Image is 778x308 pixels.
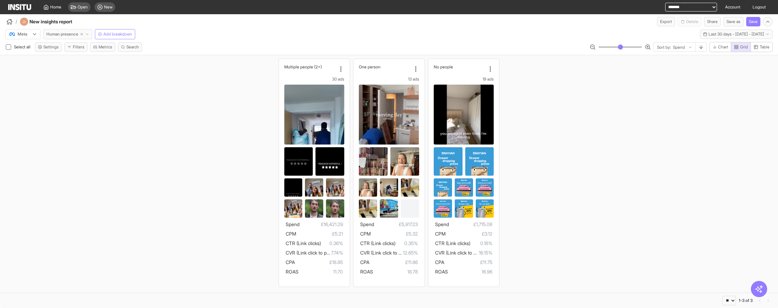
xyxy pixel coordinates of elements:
[657,17,675,26] button: Export
[14,44,32,49] span: Select all
[434,64,453,69] h2: No people
[369,258,417,266] span: £11.86
[300,220,343,228] span: £16,421.29
[35,42,62,52] button: Settings
[359,64,411,69] div: One person
[739,298,753,303] div: 1-3 of 3
[657,45,671,50] span: Sort by:
[286,240,321,246] span: CTR (Link clicks)
[360,240,395,246] span: CTR (Link clicks)
[286,269,299,274] span: ROAS
[731,42,751,52] button: Grid
[284,64,336,69] div: Multiple people (2+)
[446,230,492,238] span: £3.12
[295,258,343,266] span: £18.85
[374,220,417,228] span: £5,917.23
[700,29,773,39] button: Last 30 days - [DATE] - [DATE]
[29,18,90,25] h4: New insights report
[723,17,743,26] button: Save as
[78,4,88,10] span: Open
[64,42,87,52] button: Filters
[434,76,494,82] div: 19 ads
[371,230,417,238] span: £5.32
[284,64,322,69] h2: Multiple people (2+)
[359,64,381,69] h2: One person
[103,31,132,37] span: Add breakdown
[50,4,61,10] span: Home
[20,18,90,26] div: New insights report
[678,17,701,26] span: You cannot delete a preset report.
[435,250,494,256] span: CVR (Link click to purchase)
[751,42,773,52] button: Table
[286,259,295,265] span: CPA
[373,268,417,276] span: 18.78
[444,258,492,266] span: £11.75
[449,220,492,228] span: £1,715.06
[296,230,343,238] span: £5.21
[678,17,701,26] button: Delete
[95,29,135,39] button: Add breakdown
[359,76,419,82] div: 13 ads
[43,29,92,39] button: Human presence
[403,249,418,257] span: 12.65%
[360,259,369,265] span: CPA
[434,64,486,69] div: No people
[360,250,419,256] span: CVR (Link click to purchase)
[286,250,345,256] span: CVR (Link click to purchase)
[395,239,417,247] span: 0.35%
[470,239,492,247] span: 0.16%
[435,269,448,274] span: ROAS
[360,269,373,274] span: ROAS
[710,42,731,52] button: Chart
[284,76,344,82] div: 30 ads
[5,18,17,26] button: /
[104,4,112,10] span: New
[299,268,343,276] span: 11.70
[118,42,142,52] button: Search
[435,231,446,237] span: CPM
[704,17,721,26] button: Share
[360,221,374,227] span: Spend
[46,31,78,37] span: Human presence
[286,231,296,237] span: CPM
[126,44,139,50] span: Search
[43,44,59,50] span: Settings
[331,249,343,257] span: 7.74%
[90,42,115,52] button: Metrics
[760,44,770,50] span: Table
[321,239,343,247] span: 0.36%
[709,31,764,37] span: Last 30 days - [DATE] - [DATE]
[740,44,748,50] span: Grid
[718,44,728,50] span: Chart
[479,249,492,257] span: 16.15%
[435,240,470,246] span: CTR (Link clicks)
[435,221,449,227] span: Spend
[8,4,31,10] img: Logo
[16,18,17,25] span: /
[746,17,760,26] button: Save
[435,259,444,265] span: CPA
[286,221,300,227] span: Spend
[448,268,492,276] span: 16.96
[360,231,371,237] span: CPM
